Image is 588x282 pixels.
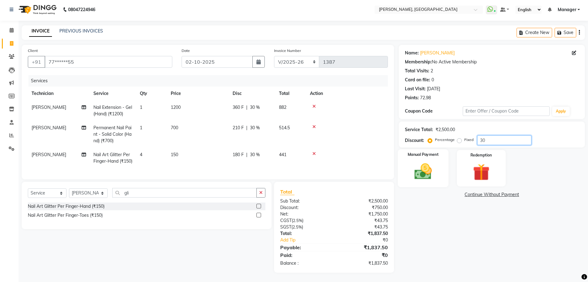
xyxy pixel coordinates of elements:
div: Paid: [276,251,334,259]
div: ₹0 [334,251,393,259]
span: [PERSON_NAME] [32,152,66,157]
label: Redemption [470,152,492,158]
div: ₹1,837.50 [334,230,393,237]
span: 441 [279,152,286,157]
label: Invoice Number [274,48,301,53]
span: 4 [140,152,142,157]
div: Discount: [405,137,424,144]
span: 30 % [250,125,260,131]
span: Nail Extension - Gel (Hand) (₹1200) [93,105,132,117]
img: logo [16,1,58,18]
th: Technician [28,87,90,100]
th: Total [275,87,306,100]
label: Client [28,48,38,53]
span: 150 [171,152,178,157]
div: Name: [405,50,419,56]
span: [PERSON_NAME] [32,125,66,130]
span: 514.5 [279,125,290,130]
div: Payable: [276,244,334,251]
label: Date [182,48,190,53]
span: 882 [279,105,286,110]
div: 2 [431,68,433,74]
div: Points: [405,95,419,101]
div: ₹1,750.00 [334,211,393,217]
div: Coupon Code [405,108,463,114]
div: ₹43.75 [334,217,393,224]
div: Card on file: [405,77,430,83]
img: _cash.svg [409,161,437,182]
button: Apply [552,107,570,116]
div: Total Visits: [405,68,429,74]
span: 360 F [233,104,244,111]
img: _gift.svg [468,162,495,183]
span: 1 [140,125,142,130]
span: 1 [140,105,142,110]
a: Continue Without Payment [400,191,584,198]
button: Create New [517,28,552,37]
span: [PERSON_NAME] [32,105,66,110]
div: ( ) [276,217,334,224]
div: Nail Art Glitter Per Finger-Toes (₹150) [28,212,103,219]
div: ₹2,500.00 [334,198,393,204]
div: [DATE] [427,86,440,92]
div: Balance : [276,260,334,267]
span: Nail Art Glitter Per Finger-Hand (₹150) [93,152,132,164]
input: Enter Offer / Coupon Code [463,106,550,116]
span: 30 % [250,152,260,158]
span: 180 F [233,152,244,158]
span: Total [280,189,294,195]
a: PREVIOUS INVOICES [59,28,103,34]
div: 0 [431,77,434,83]
button: Save [555,28,576,37]
span: 210 F [233,125,244,131]
th: Qty [136,87,167,100]
button: +91 [28,56,45,68]
span: 2.5% [293,218,302,223]
span: | [246,152,247,158]
th: Disc [229,87,275,100]
div: Nail Art Glitter Per Finger-Hand (₹150) [28,203,105,210]
div: ₹1,837.50 [334,244,393,251]
span: SGST [280,224,291,230]
div: Total: [276,230,334,237]
span: | [246,125,247,131]
span: Manager [558,6,576,13]
div: Discount: [276,204,334,211]
span: 1200 [171,105,181,110]
label: Percentage [435,137,455,143]
th: Action [306,87,388,100]
div: ₹1,837.50 [334,260,393,267]
div: Services [28,75,393,87]
th: Service [90,87,136,100]
div: ₹750.00 [334,204,393,211]
span: 30 % [250,104,260,111]
a: INVOICE [29,26,52,37]
div: ₹43.75 [334,224,393,230]
div: ₹2,500.00 [436,126,455,133]
div: No Active Membership [405,59,579,65]
label: Fixed [464,137,474,143]
th: Price [167,87,229,100]
div: Membership: [405,59,432,65]
span: Permanent Nail Paint - Solid Color (Hand) (₹700) [93,125,131,143]
span: | [246,104,247,111]
span: 2.5% [293,224,302,229]
div: 72.98 [420,95,431,101]
input: Search by Name/Mobile/Email/Code [45,56,172,68]
label: Manual Payment [408,152,439,158]
input: Search or Scan [112,188,257,198]
div: Service Total: [405,126,433,133]
span: 700 [171,125,178,130]
div: ( ) [276,224,334,230]
a: [PERSON_NAME] [420,50,455,56]
span: CGST [280,218,292,223]
div: ₹0 [344,237,393,243]
div: Sub Total: [276,198,334,204]
b: 08047224946 [68,1,95,18]
div: Last Visit: [405,86,426,92]
div: Net: [276,211,334,217]
a: Add Tip [276,237,344,243]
